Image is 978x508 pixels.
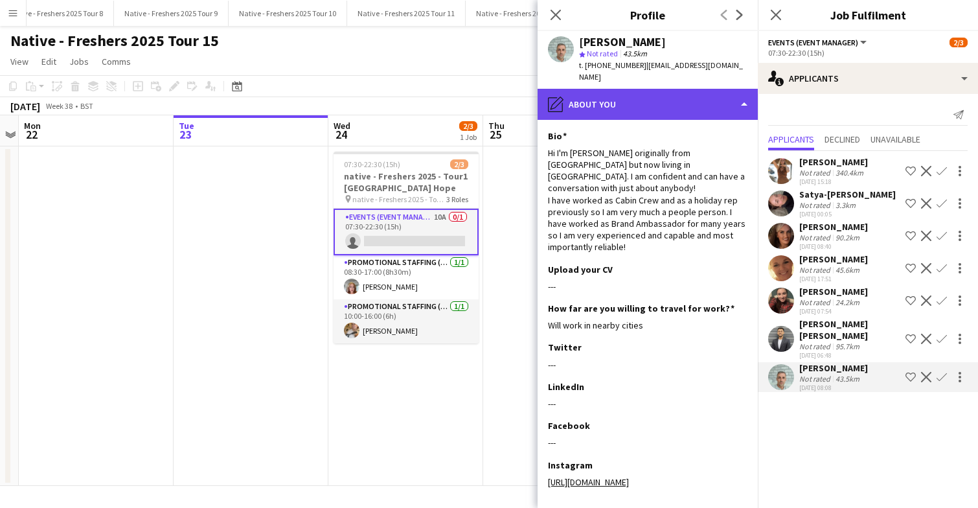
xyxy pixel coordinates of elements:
div: [DATE] 17:51 [799,275,868,283]
app-job-card: 07:30-22:30 (15h)2/3native - Freshers 2025 - Tour1 [GEOGRAPHIC_DATA] Hope native - Freshers 2025 ... [334,152,479,343]
h3: Job Fulfilment [758,6,978,23]
h3: Twitter [548,341,582,353]
div: --- [548,359,747,371]
a: Comms [97,53,136,70]
div: 340.4km [833,168,866,178]
span: 24 [332,127,350,142]
span: Week 38 [43,101,75,111]
h3: Profile [538,6,758,23]
div: Not rated [799,341,833,351]
div: [PERSON_NAME] [799,286,868,297]
div: Not rated [799,374,833,384]
span: 2/3 [450,159,468,169]
button: Native - Freshers 2025 Tour 10 [229,1,347,26]
a: Jobs [64,53,94,70]
div: Not rated [799,265,833,275]
app-card-role: Events (Event Manager)10A0/107:30-22:30 (15h) [334,209,479,255]
h3: Instagram [548,459,593,471]
span: 23 [177,127,194,142]
h1: Native - Freshers 2025 Tour 15 [10,31,219,51]
span: 22 [22,127,41,142]
app-card-role: Promotional Staffing (Brand Ambassadors)1/110:00-16:00 (6h)[PERSON_NAME] [334,299,479,343]
span: Tue [179,120,194,132]
span: t. [PHONE_NUMBER] [579,60,646,70]
span: Mon [24,120,41,132]
div: [DATE] 15:18 [799,178,868,186]
div: 95.7km [833,341,862,351]
span: 43.5km [620,49,650,58]
span: 2/3 [950,38,968,47]
div: 24.2km [833,297,862,307]
h3: native - Freshers 2025 - Tour1 [GEOGRAPHIC_DATA] Hope [334,170,479,194]
a: Edit [36,53,62,70]
div: Not rated [799,168,833,178]
span: 3 Roles [446,194,468,204]
span: View [10,56,28,67]
span: Declined [824,135,860,144]
div: [DATE] [10,100,40,113]
div: [DATE] 06:48 [799,351,900,360]
div: [DATE] 07:54 [799,307,868,316]
span: native - Freshers 2025 - Tour1 [GEOGRAPHIC_DATA] Hope [352,194,446,204]
span: Comms [102,56,131,67]
div: [PERSON_NAME] [799,221,868,233]
div: Not rated [799,233,833,242]
h3: Bio [548,130,567,142]
span: 07:30-22:30 (15h) [344,159,400,169]
div: Applicants [758,63,978,94]
div: 1 Job [460,132,477,142]
div: Will work in nearby cities [548,319,747,331]
div: 07:30-22:30 (15h) [768,48,968,58]
div: --- [548,398,747,410]
span: Events (Event Manager) [768,38,858,47]
span: 25 [486,127,505,142]
div: [PERSON_NAME] [799,156,868,168]
div: Satya-[PERSON_NAME] [799,189,896,200]
app-card-role: Promotional Staffing (Brand Ambassadors)1/108:30-17:00 (8h30m)[PERSON_NAME] [334,255,479,299]
div: Not rated [799,200,833,210]
button: Native - Freshers 2025 Tour 11 [347,1,466,26]
span: 2/3 [459,121,477,131]
div: [PERSON_NAME] [579,36,666,48]
a: [URL][DOMAIN_NAME] [548,476,629,488]
div: --- [548,437,747,448]
div: [PERSON_NAME] [799,253,868,265]
a: View [5,53,34,70]
div: [PERSON_NAME] [PERSON_NAME] [799,318,900,341]
h3: LinkedIn [548,381,584,393]
div: BST [80,101,93,111]
button: Native - Freshers 2025 Tour 9 [114,1,229,26]
h3: Upload your CV [548,264,613,275]
div: --- [548,281,747,292]
span: | [EMAIL_ADDRESS][DOMAIN_NAME] [579,60,743,82]
span: Unavailable [870,135,920,144]
div: [DATE] 00:05 [799,210,896,218]
button: Native - Freshers 2025 Tour 12 [466,1,584,26]
div: Not rated [799,297,833,307]
div: About you [538,89,758,120]
div: 45.6km [833,265,862,275]
div: [PERSON_NAME] [799,362,868,374]
div: 43.5km [833,374,862,384]
div: [DATE] 08:08 [799,384,868,392]
div: Hi I'm [PERSON_NAME] originally from [GEOGRAPHIC_DATA] but now living in [GEOGRAPHIC_DATA]. I am ... [548,147,747,253]
span: Thu [488,120,505,132]
span: Not rated [587,49,618,58]
span: Jobs [69,56,89,67]
h3: How far are you willing to travel for work? [548,303,734,314]
h3: Facebook [548,420,590,432]
div: 3.3km [833,200,858,210]
span: Applicants [768,135,814,144]
div: [DATE] 08:40 [799,242,868,251]
div: 90.2km [833,233,862,242]
button: Events (Event Manager) [768,38,869,47]
span: Edit [41,56,56,67]
span: Wed [334,120,350,132]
